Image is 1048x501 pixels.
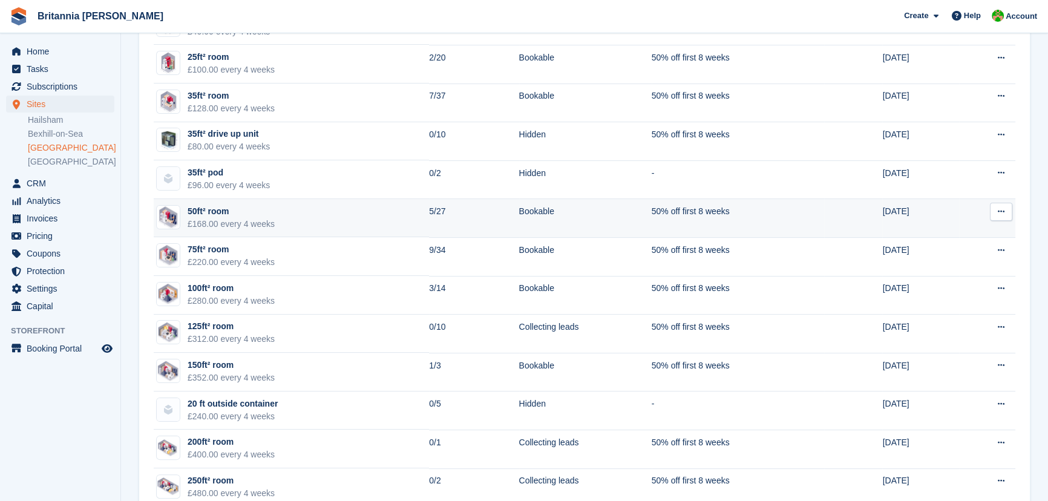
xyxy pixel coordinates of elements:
[882,83,959,122] td: [DATE]
[28,156,114,168] a: [GEOGRAPHIC_DATA]
[27,263,99,280] span: Protection
[188,205,275,218] div: 50ft² room
[652,199,825,238] td: 50% off first 8 weeks
[429,276,519,315] td: 3/14
[157,321,180,343] img: 125FT.png
[27,228,99,244] span: Pricing
[188,218,275,231] div: £168.00 every 4 weeks
[188,448,275,461] div: £400.00 every 4 weeks
[27,298,99,315] span: Capital
[429,83,519,122] td: 7/37
[519,237,652,276] td: Bookable
[652,237,825,276] td: 50% off first 8 weeks
[429,315,519,353] td: 0/10
[6,175,114,192] a: menu
[188,398,278,410] div: 20 ft outside container
[188,436,275,448] div: 200ft² room
[28,128,114,140] a: Bexhill-on-Sea
[882,237,959,276] td: [DATE]
[28,114,114,126] a: Hailsham
[188,128,270,140] div: 35ft² drive up unit
[157,205,180,229] img: 50FT.png
[157,128,180,151] img: 03_Bamb_Britbeck_Household_35f_Still.jpg
[157,244,180,267] img: 75FY.png
[519,160,652,199] td: Hidden
[882,122,959,161] td: [DATE]
[27,340,99,357] span: Booking Portal
[519,430,652,468] td: Collecting leads
[10,7,28,25] img: stora-icon-8386f47178a22dfd0bd8f6a31ec36ba5ce8667c1dd55bd0f319d3a0aa187defe.svg
[188,90,275,102] div: 35ft² room
[27,61,99,77] span: Tasks
[652,315,825,353] td: 50% off first 8 weeks
[519,276,652,315] td: Bookable
[6,245,114,262] a: menu
[188,333,275,345] div: £312.00 every 4 weeks
[157,439,180,457] img: 200Ft.png
[157,167,180,190] img: blank-unit-type-icon-ffbac7b88ba66c5e286b0e438baccc4b9c83835d4c34f86887a83fc20ec27e7b.svg
[519,45,652,83] td: Bookable
[652,430,825,468] td: 50% off first 8 weeks
[429,237,519,276] td: 9/34
[429,45,519,83] td: 2/20
[652,353,825,391] td: 50% off first 8 weeks
[27,43,99,60] span: Home
[652,391,825,430] td: -
[429,160,519,199] td: 0/2
[6,192,114,209] a: menu
[882,391,959,430] td: [DATE]
[188,487,275,500] div: £480.00 every 4 weeks
[188,320,275,333] div: 125ft² room
[11,325,120,337] span: Storefront
[429,391,519,430] td: 0/5
[188,372,275,384] div: £352.00 every 4 weeks
[188,474,275,487] div: 250ft² room
[157,360,180,381] img: 150FT.png
[188,64,275,76] div: £100.00 every 4 weeks
[188,140,270,153] div: £80.00 every 4 weeks
[27,210,99,227] span: Invoices
[28,142,114,154] a: [GEOGRAPHIC_DATA]
[652,160,825,199] td: -
[188,102,275,115] div: £128.00 every 4 weeks
[27,192,99,209] span: Analytics
[27,96,99,113] span: Sites
[27,78,99,95] span: Subscriptions
[27,175,99,192] span: CRM
[6,43,114,60] a: menu
[652,122,825,161] td: 50% off first 8 weeks
[882,315,959,353] td: [DATE]
[188,51,275,64] div: 25ft² room
[157,283,180,305] img: 100FT.png
[188,282,275,295] div: 100ft² room
[27,280,99,297] span: Settings
[188,179,270,192] div: £96.00 every 4 weeks
[519,83,652,122] td: Bookable
[904,10,928,22] span: Create
[964,10,981,22] span: Help
[100,341,114,356] a: Preview store
[188,295,275,307] div: £280.00 every 4 weeks
[27,245,99,262] span: Coupons
[188,410,278,423] div: £240.00 every 4 weeks
[188,256,275,269] div: £220.00 every 4 weeks
[158,90,179,114] img: 35FT.png
[6,78,114,95] a: menu
[429,430,519,468] td: 0/1
[6,96,114,113] a: menu
[652,45,825,83] td: 50% off first 8 weeks
[188,243,275,256] div: 75ft² room
[429,199,519,238] td: 5/27
[6,61,114,77] a: menu
[33,6,168,26] a: Britannia [PERSON_NAME]
[519,199,652,238] td: Bookable
[652,83,825,122] td: 50% off first 8 weeks
[519,353,652,391] td: Bookable
[157,398,180,421] img: blank-unit-type-icon-ffbac7b88ba66c5e286b0e438baccc4b9c83835d4c34f86887a83fc20ec27e7b.svg
[6,210,114,227] a: menu
[188,359,275,372] div: 150ft² room
[519,122,652,161] td: Hidden
[519,315,652,353] td: Collecting leads
[882,430,959,468] td: [DATE]
[6,280,114,297] a: menu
